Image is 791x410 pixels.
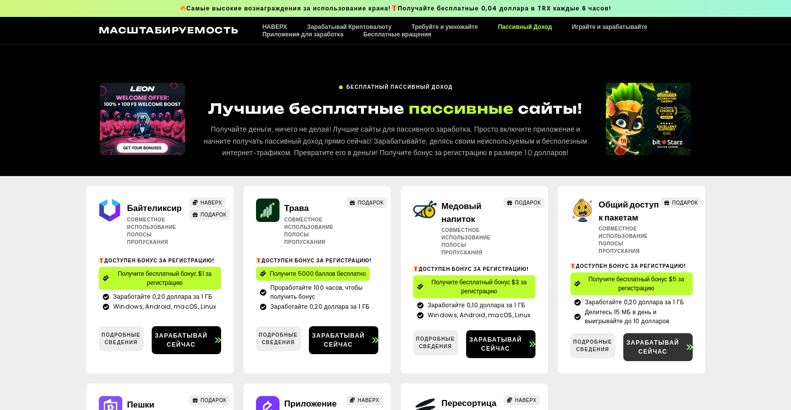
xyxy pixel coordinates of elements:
a: Получите бесплатный бонус $5 за регистрацию [570,272,693,295]
span: Получите бесплатный бонус $5 за регистрацию [584,275,689,293]
a: Получите бесплатный бонус $3 за регистрацию [413,275,535,298]
h2: Доступен бонус за регистрацию! [570,262,693,270]
span: Подробные сведения [413,335,458,350]
a: ПОДАРОК [346,198,387,208]
a: Общий доступ к пакетам [599,200,659,223]
span: Подробные сведения [256,331,301,346]
img: 🎁 [391,5,397,11]
a: Зарабатывай сейчас [466,330,535,358]
a: НАВЕРХ [253,23,297,30]
h2: Совместное использование полосы пропускания [284,216,347,246]
h2: Доступен бонус за регистрацию! [413,265,535,273]
a: Получите 5000 баллов бесплатно [256,267,370,281]
a: Зарабатывай Криптовалюту [297,23,401,30]
span: Заработайте 0,20 доллара за 1 ГБ [268,302,370,311]
span: ПОДАРОК [672,199,698,206]
a: Требуйте и умножайте [402,23,488,30]
span: НАВЕРХ [201,199,222,206]
span: Подробные сведения [99,331,144,346]
a: Пересортица [442,398,497,409]
a: Зарабатывай сейчас [152,326,221,354]
span: Зарабатывай сейчас [466,335,526,353]
img: 🔥 [180,5,186,11]
span: Зарабатывай сейчас [309,331,368,349]
a: Подробные сведения [256,326,301,351]
span: Самые высокие вознаграждения за использование крана! Получайте бесплатные 0,04 доллара в TRX кажд... [180,4,612,13]
h2: Доступен бонус за регистрацию! [256,257,378,264]
a: НАВЕРХ [504,395,540,406]
h2: Совместное использование полосы пропускания [442,226,504,256]
span: сайты! [518,100,582,117]
span: НАВЕРХ [358,397,379,404]
a: Пассивный Доход [488,23,562,30]
span: Делитесь 15 МБ в день и выигрывайте до 10 долларов [582,308,689,326]
a: Подробные сведения [413,330,458,355]
h2: Доступен бонус за регистрацию! [99,257,221,264]
span: Зарабатывай сейчас [152,331,211,349]
div: Слайды [606,83,691,155]
a: ПОДАРОК [661,198,701,208]
a: Бесплатные вращения [353,30,441,38]
span: Лучшие бесплатные [208,100,405,117]
span: Проработайте 100 часов, чтобы получить бонус [268,283,374,301]
a: ПОДАРОК [189,395,230,406]
a: Играйте и зарабатывайте [562,23,657,30]
span: НАВЕРХ [515,397,536,404]
span: пассивные [409,99,514,118]
nav: Меню [253,23,693,38]
div: Слайды [100,83,185,155]
a: Байтеликсир [127,203,182,213]
a: ПОДАРОК [189,209,230,220]
a: Подробные сведения [99,326,144,351]
img: 🎁 [570,263,575,268]
h2: Совместное использование полосы пропускания [127,216,190,246]
span: Windows, Android, macOS, Linux [111,302,217,311]
a: Подробные сведения [570,333,615,358]
img: 🎁 [99,258,104,263]
a: НАВЕРХ [346,395,383,406]
a: БЕСПЛАТНЫЙ ПАССИВНЫЙ ДОХОД [338,79,453,91]
a: Зарабатывай сейчас [309,326,378,354]
a: Зарабатывай сейчас [623,333,693,361]
img: 🎁 [413,266,418,271]
span: ПОДАРОК [201,397,227,404]
a: Пешки [127,400,155,410]
span: Получите бесплатный бонус $3 за регистрацию [427,278,531,296]
span: ПОДАРОК [358,199,384,206]
a: Приложения для заработка [253,30,353,38]
span: Зарабатывай сейчас [623,338,683,356]
span: Получите бесплатный бонус $1 за регистрацию [113,269,217,287]
span: Подробные сведения [570,338,615,353]
span: ПОДАРОК [201,211,227,218]
span: ПОДАРОК [515,199,541,206]
span: Получите 5000 баллов бесплатно [270,269,366,278]
a: Масштабируемость [99,25,239,35]
span: Заработайте 0,20 доллара за 1 ГБ [582,298,684,307]
span: Windows, Android, macOS, Linux [425,311,531,320]
span: Заработайте 0,20 доллара за 1 ГБ [111,292,213,301]
a: ПОДАРОК [504,198,544,208]
a: НАВЕРХ [189,198,226,208]
div: 2 / 3 [606,83,691,155]
span: Заработайте 0,10 доллара за 1 ГБ [425,301,526,310]
span: БЕСПЛАТНЫЙ ПАССИВНЫЙ ДОХОД [346,83,453,91]
p: Получайте деньги, ничего не делая! Лучшие сайты для пассивного заработка. Просто включите приложе... [204,124,587,159]
a: Медовый напиток [442,201,482,224]
h2: Совместное использование полосы пропускания [599,225,661,255]
a: Получите бесплатный бонус $1 за регистрацию [99,267,221,290]
a: Трава [284,203,309,213]
img: 🎁 [256,258,261,263]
